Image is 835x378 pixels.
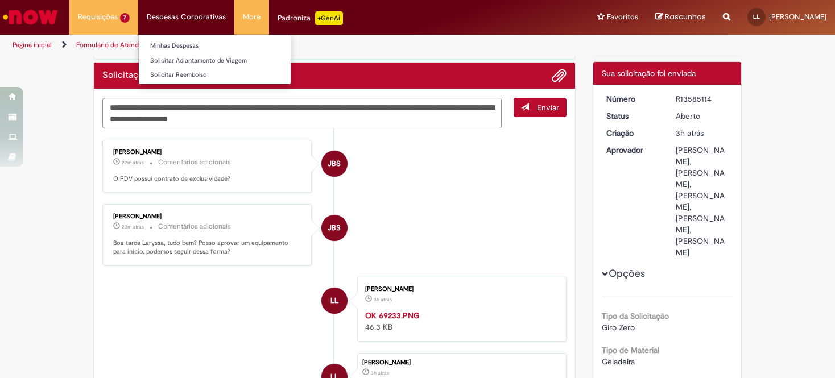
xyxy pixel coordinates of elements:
span: 23m atrás [122,223,144,230]
button: Enviar [514,98,567,117]
div: Laryssa Lopes [321,288,348,314]
dt: Status [598,110,668,122]
div: [PERSON_NAME] [113,149,303,156]
a: Solicitar Adiantamento de Viagem [139,55,291,67]
div: [PERSON_NAME] [113,213,303,220]
div: [PERSON_NAME], [PERSON_NAME], [PERSON_NAME], [PERSON_NAME], [PERSON_NAME] [676,144,729,258]
dt: Criação [598,127,668,139]
a: Página inicial [13,40,52,49]
dt: Número [598,93,668,105]
time: 01/10/2025 13:38:03 [122,159,144,166]
span: 3h atrás [676,128,704,138]
time: 01/10/2025 10:47:14 [676,128,704,138]
span: Rascunhos [665,11,706,22]
p: +GenAi [315,11,343,25]
span: 3h atrás [374,296,392,303]
b: Tipo da Solicitação [602,311,669,321]
span: JBS [328,150,341,177]
button: Adicionar anexos [552,68,567,83]
p: Boa tarde Laryssa, tudo bem? Posso aprovar um equipamento para inicio, podemos seguir dessa forma? [113,239,303,256]
h2: Solicitações de Comodato Histórico de tíquete [102,70,210,81]
div: Jacqueline Batista Shiota [321,151,348,177]
span: Requisições [78,11,118,23]
span: LL [330,287,338,314]
ul: Trilhas de página [9,35,548,56]
span: [PERSON_NAME] [769,12,826,22]
a: Rascunhos [655,12,706,23]
span: More [243,11,261,23]
small: Comentários adicionais [158,157,231,167]
time: 01/10/2025 10:46:43 [374,296,392,303]
span: Sua solicitação foi enviada [602,68,696,78]
div: [PERSON_NAME] [362,359,560,366]
span: 3h atrás [371,369,389,376]
span: 22m atrás [122,159,144,166]
a: OK 69233.PNG [365,310,419,321]
ul: Despesas Corporativas [138,34,291,85]
p: O PDV possui contrato de exclusividade? [113,175,303,184]
span: 7 [120,13,130,23]
a: Formulário de Atendimento [76,40,160,49]
div: R13585114 [676,93,729,105]
div: 46.3 KB [365,310,555,333]
dt: Aprovador [598,144,668,156]
a: Solicitar Reembolso [139,69,291,81]
div: 01/10/2025 10:47:14 [676,127,729,139]
div: Jacqueline Batista Shiota [321,215,348,241]
time: 01/10/2025 10:47:14 [371,369,389,376]
div: [PERSON_NAME] [365,286,555,293]
div: Padroniza [278,11,343,25]
span: Favoritos [607,11,638,23]
span: JBS [328,214,341,242]
img: ServiceNow [1,6,60,28]
textarea: Digite sua mensagem aqui... [102,98,502,128]
span: Giro Zero [602,322,635,333]
time: 01/10/2025 13:37:32 [122,223,144,230]
span: LL [753,13,760,20]
small: Comentários adicionais [158,222,231,231]
span: Geladeira [602,356,635,367]
span: Despesas Corporativas [147,11,226,23]
div: Aberto [676,110,729,122]
b: Tipo de Material [602,345,659,355]
a: Minhas Despesas [139,40,291,52]
span: Enviar [537,102,559,113]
